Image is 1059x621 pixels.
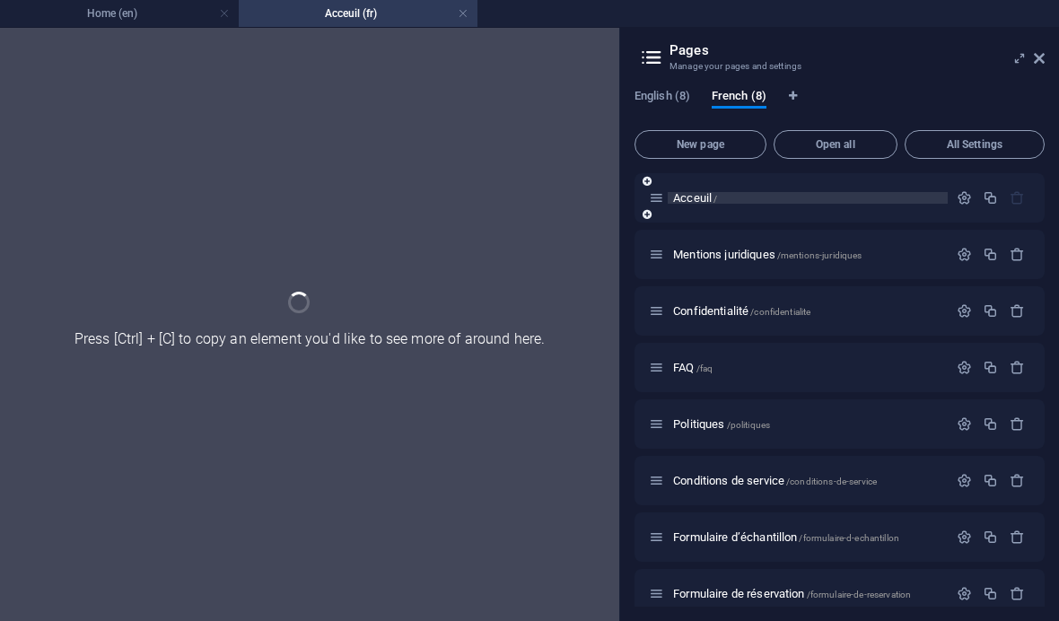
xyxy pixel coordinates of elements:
div: Remove [1010,586,1025,601]
div: Duplicate [983,190,998,206]
div: Settings [957,473,972,488]
div: Confidentialité/confidentialite [668,305,948,317]
div: Duplicate [983,247,998,262]
div: Language Tabs [635,89,1045,123]
div: Formulaire de réservation/formulaire-de-reservation [668,588,948,599]
div: Duplicate [983,473,998,488]
div: Settings [957,190,972,206]
div: Conditions de service/conditions-de-service [668,475,948,486]
div: Settings [957,247,972,262]
span: Click to open page [673,304,810,318]
span: Click to open page [673,530,899,544]
div: Acceuil/ [668,192,948,204]
span: /politiques [727,420,771,430]
div: Mentions juridiques/mentions-juridiques [668,249,948,260]
div: Duplicate [983,529,998,545]
h2: Pages [670,42,1045,58]
h3: Manage your pages and settings [670,58,1009,74]
div: Politiques/politiques [668,418,948,430]
button: New page [635,130,766,159]
div: Duplicate [983,416,998,432]
div: Settings [957,416,972,432]
span: /formulaire-d-echantillon [799,533,898,543]
span: Click to open page [673,474,877,487]
span: /conditions-de-service [786,477,877,486]
span: English (8) [635,85,690,110]
span: Open all [782,139,889,150]
div: Remove [1010,303,1025,319]
span: Click to open page [673,191,717,205]
span: Click to open page [673,248,862,261]
div: Settings [957,303,972,319]
div: The startpage cannot be deleted [1010,190,1025,206]
div: Remove [1010,473,1025,488]
span: New page [643,139,758,150]
span: /mentions-juridiques [777,250,862,260]
div: Remove [1010,247,1025,262]
div: Remove [1010,416,1025,432]
div: Duplicate [983,303,998,319]
div: Duplicate [983,360,998,375]
div: FAQ/faq [668,362,948,373]
button: All Settings [905,130,1045,159]
div: Duplicate [983,586,998,601]
span: Click to open page [673,417,770,431]
span: French (8) [712,85,766,110]
div: Remove [1010,529,1025,545]
span: All Settings [913,139,1037,150]
span: Click to open page [673,361,713,374]
span: /faq [696,363,713,373]
span: /formulaire-de-reservation [807,590,912,599]
div: Settings [957,586,972,601]
div: Remove [1010,360,1025,375]
span: /confidentialite [750,307,810,317]
span: / [713,194,717,204]
div: Settings [957,529,972,545]
span: Click to open page [673,587,911,600]
button: Open all [774,130,897,159]
div: Settings [957,360,972,375]
h4: Acceuil (fr) [239,4,477,23]
div: Formulaire d’échantillon/formulaire-d-echantillon [668,531,948,543]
